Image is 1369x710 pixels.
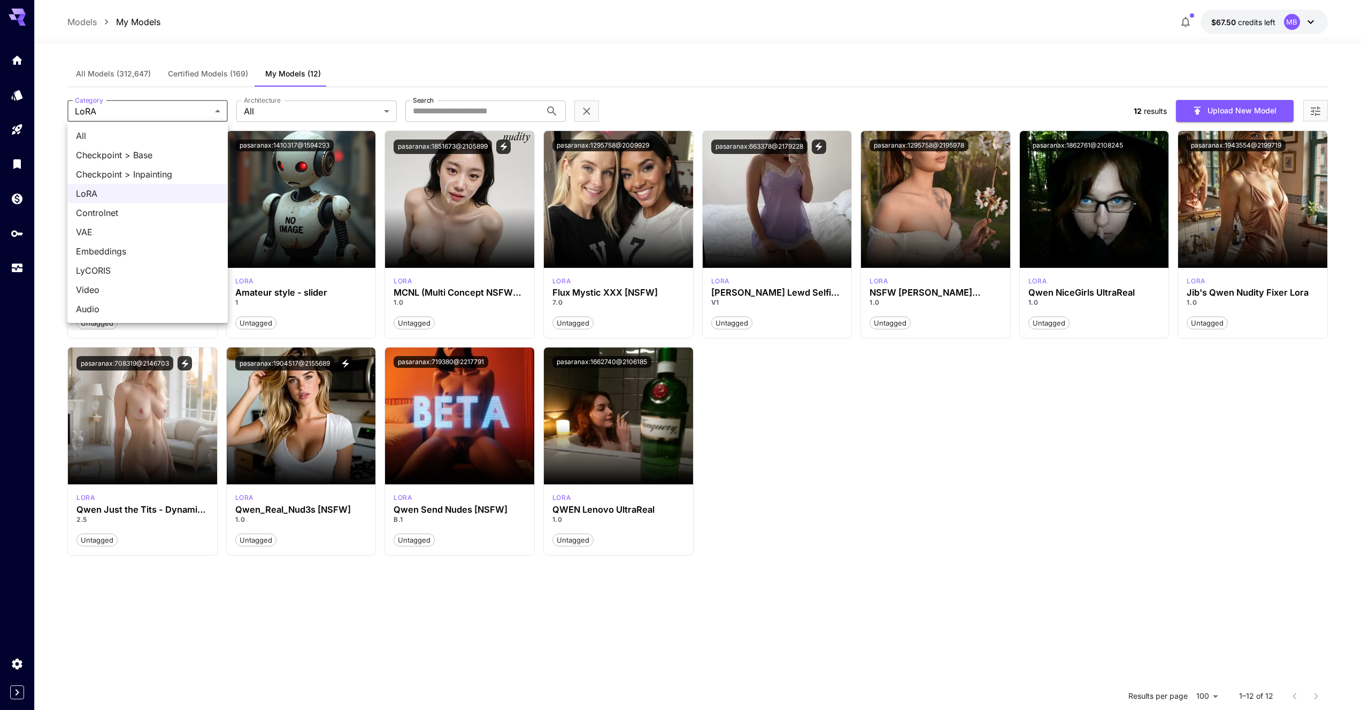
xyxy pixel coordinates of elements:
[76,206,219,219] span: Controlnet
[76,303,219,315] span: Audio
[76,283,219,296] span: Video
[76,168,219,181] span: Checkpoint > Inpainting
[76,187,219,200] span: LoRA
[76,129,219,142] span: All
[76,226,219,238] span: VAE
[76,264,219,277] span: LyCORIS
[76,245,219,258] span: Embeddings
[76,149,219,161] span: Checkpoint > Base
